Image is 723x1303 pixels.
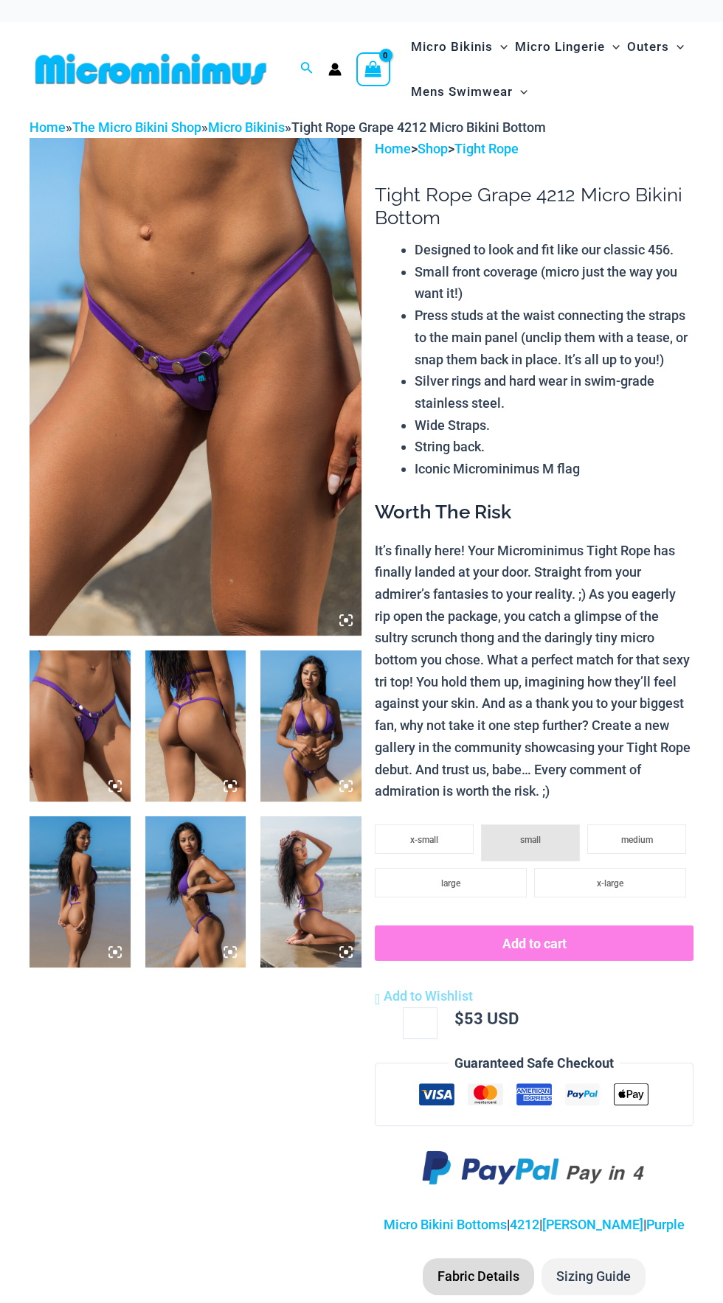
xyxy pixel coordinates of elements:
a: Home [375,141,411,156]
li: Sizing Guide [542,1258,646,1295]
li: x-small [375,824,474,854]
nav: Site Navigation [405,22,693,117]
bdi: 53 USD [454,1007,519,1029]
li: Silver rings and hard wear in swim-grade stainless steel. [415,370,693,414]
span: Mens Swimwear [411,73,513,111]
li: String back. [415,436,693,458]
li: Small front coverage (micro just the way you want it!) [415,261,693,305]
span: small [520,835,541,845]
a: [PERSON_NAME] [542,1217,643,1232]
a: 4212 [510,1217,539,1232]
img: Tight Rope Grape 4212 Micro Bottom [30,138,361,636]
a: Account icon link [328,63,342,76]
span: Micro Bikinis [411,28,493,66]
li: Press studs at the waist connecting the straps to the main panel (unclip them with a tease, or sn... [415,305,693,370]
a: View Shopping Cart, empty [356,52,390,86]
a: OutersMenu ToggleMenu Toggle [623,24,688,69]
span: Tight Rope Grape 4212 Micro Bikini Bottom [291,119,546,135]
legend: Guaranteed Safe Checkout [449,1052,620,1074]
span: x-small [410,835,438,845]
a: Micro Bikini Bottoms [384,1217,507,1232]
li: Fabric Details [423,1258,534,1295]
h3: Worth The Risk [375,500,693,525]
img: Tight Rope Grape 4212 Micro Bottom [30,650,131,802]
a: Home [30,119,66,135]
a: The Micro Bikini Shop [72,119,201,135]
span: Menu Toggle [669,28,684,66]
span: » » » [30,119,546,135]
span: Add to Wishlist [384,988,473,1004]
span: Menu Toggle [605,28,620,66]
input: Product quantity [403,1007,437,1038]
li: Iconic Microminimus M flag [415,458,693,480]
img: MM SHOP LOGO FLAT [30,52,272,86]
li: large [375,868,527,897]
h1: Tight Rope Grape 4212 Micro Bikini Bottom [375,184,693,229]
span: Micro Lingerie [515,28,605,66]
a: Tight Rope [454,141,519,156]
button: Add to cart [375,925,693,961]
span: medium [621,835,653,845]
span: Outers [627,28,669,66]
li: medium [587,824,686,854]
p: It’s finally here! Your Microminimus Tight Rope has finally landed at your door. Straight from yo... [375,540,693,802]
img: Tight Rope Grape 319 Tri Top 4212 Micro Bottom [260,816,361,967]
a: Mens SwimwearMenu ToggleMenu Toggle [407,69,531,114]
span: x-large [597,878,623,889]
a: Search icon link [300,60,314,78]
a: Micro LingerieMenu ToggleMenu Toggle [511,24,623,69]
span: Menu Toggle [513,73,527,111]
p: > > [375,138,693,160]
img: Tight Rope Grape 319 Tri Top 4212 Micro Bottom [145,816,246,967]
a: Purple [646,1217,685,1232]
a: Micro BikinisMenu ToggleMenu Toggle [407,24,511,69]
img: Tight Rope Grape 319 Tri Top 4212 Micro Bottom [260,650,361,802]
span: $ [454,1007,464,1029]
span: large [441,878,460,889]
li: small [481,824,580,861]
a: Shop [418,141,448,156]
li: x-large [534,868,686,897]
span: Menu Toggle [493,28,508,66]
a: Micro Bikinis [208,119,285,135]
p: | | | [375,1214,693,1236]
li: Designed to look and fit like our classic 456. [415,239,693,261]
a: Add to Wishlist [375,985,473,1007]
img: Tight Rope Grape 319 Tri Top 4212 Micro Bottom [30,816,131,967]
li: Wide Straps. [415,414,693,437]
img: Tight Rope Grape 4212 Micro Bottom [145,650,246,802]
